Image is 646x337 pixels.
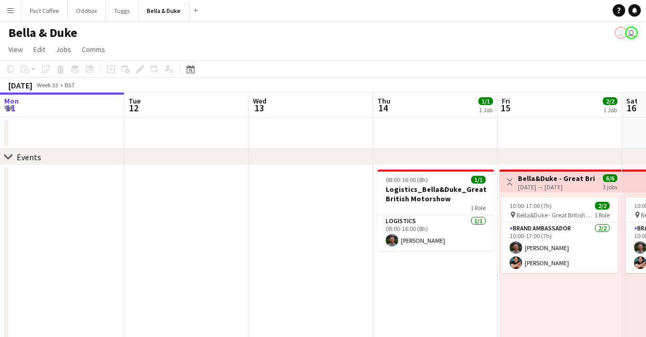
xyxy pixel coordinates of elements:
[138,1,189,21] button: Bella & Duke
[625,102,638,114] span: 16
[8,25,77,41] h1: Bella & Duke
[377,96,390,106] span: Thu
[65,81,75,89] div: BST
[78,43,109,56] a: Comms
[56,45,71,54] span: Jobs
[376,102,390,114] span: 14
[4,43,27,56] a: View
[377,215,494,251] app-card-role: Logistics1/108:00-16:00 (8h)[PERSON_NAME]
[127,102,141,114] span: 12
[501,223,618,273] app-card-role: Brand Ambassador2/210:00-17:00 (7h)[PERSON_NAME][PERSON_NAME]
[251,102,267,114] span: 13
[501,198,618,273] app-job-card: 10:00-17:00 (7h)2/2 Bella&Duke - Great British Motorshow1 RoleBrand Ambassador2/210:00-17:00 (7h)...
[478,97,493,105] span: 1/1
[21,1,68,21] button: Pact Coffee
[595,202,610,210] span: 2/2
[52,43,75,56] a: Jobs
[8,80,32,90] div: [DATE]
[615,27,627,39] app-user-avatar: Chubby Bear
[603,97,617,105] span: 2/2
[33,45,45,54] span: Edit
[471,176,486,184] span: 1/1
[518,174,596,183] h3: Bella&Duke - Great British Motorshow
[106,1,138,21] button: Tuggs
[626,96,638,106] span: Sat
[603,106,617,114] div: 1 Job
[518,183,596,191] div: [DATE] → [DATE]
[377,185,494,203] h3: Logistics_Bella&Duke_Great British Motorshow
[625,27,638,39] app-user-avatar: Chubby Bear
[510,202,552,210] span: 10:00-17:00 (7h)
[34,81,60,89] span: Week 33
[386,176,428,184] span: 08:00-16:00 (8h)
[603,174,617,182] span: 6/6
[479,106,492,114] div: 1 Job
[82,45,105,54] span: Comms
[8,45,23,54] span: View
[253,96,267,106] span: Wed
[29,43,49,56] a: Edit
[502,96,510,106] span: Fri
[4,96,19,106] span: Mon
[471,204,486,212] span: 1 Role
[17,152,41,162] div: Events
[500,102,510,114] span: 15
[3,102,19,114] span: 11
[603,182,617,191] div: 3 jobs
[68,1,106,21] button: Oddbox
[377,170,494,251] app-job-card: 08:00-16:00 (8h)1/1Logistics_Bella&Duke_Great British Motorshow1 RoleLogistics1/108:00-16:00 (8h)...
[594,211,610,219] span: 1 Role
[129,96,141,106] span: Tue
[516,211,594,219] span: Bella&Duke - Great British Motorshow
